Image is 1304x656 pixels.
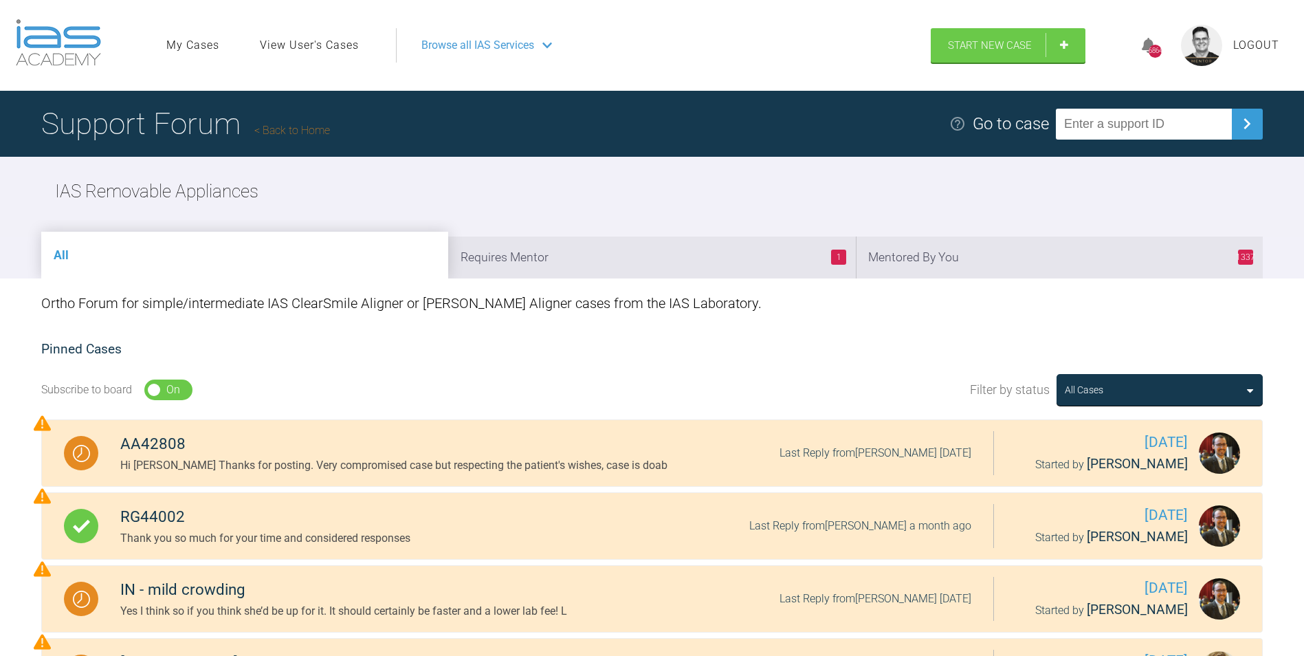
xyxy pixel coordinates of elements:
[1087,456,1188,472] span: [PERSON_NAME]
[41,339,1263,360] h2: Pinned Cases
[120,529,410,547] div: Thank you so much for your time and considered responses
[1181,25,1222,66] img: profile.png
[41,278,1263,328] div: Ortho Forum for simple/intermediate IAS ClearSmile Aligner or [PERSON_NAME] Aligner cases from th...
[831,250,846,265] span: 1
[749,517,971,535] div: Last Reply from [PERSON_NAME] a month ago
[1199,505,1240,547] img: Jake O'Connell
[1233,36,1279,54] a: Logout
[34,488,51,505] img: Priority
[120,578,567,602] div: IN - mild crowding
[1016,454,1188,475] div: Started by
[73,445,90,462] img: Waiting
[41,419,1263,487] a: WaitingAA42808Hi [PERSON_NAME] Thanks for posting. Very compromised case but respecting the patie...
[260,36,359,54] a: View User's Cases
[949,116,966,132] img: help.e70b9f3d.svg
[970,380,1050,400] span: Filter by status
[1199,433,1240,474] img: Jake O'Connell
[1016,600,1188,621] div: Started by
[41,381,132,399] div: Subscribe to board
[34,633,51,650] img: Priority
[34,415,51,432] img: Priority
[1056,109,1232,140] input: Enter a support ID
[1238,250,1253,265] span: 1337
[41,565,1263,633] a: WaitingIN - mild crowdingYes I think so if you think she’d be up for it. It should certainly be f...
[1199,578,1240,620] img: Jake O'Connell
[931,28,1085,63] a: Start New Case
[780,444,971,462] div: Last Reply from [PERSON_NAME] [DATE]
[948,39,1032,52] span: Start New Case
[1016,431,1188,454] span: [DATE]
[41,232,448,278] li: All
[1016,527,1188,548] div: Started by
[1149,45,1162,58] div: 6864
[16,19,101,66] img: logo-light.3e3ef733.png
[120,602,567,620] div: Yes I think so if you think she’d be up for it. It should certainly be faster and a lower lab fee! L
[973,111,1049,137] div: Go to case
[34,560,51,578] img: Priority
[166,36,219,54] a: My Cases
[1087,529,1188,545] span: [PERSON_NAME]
[421,36,534,54] span: Browse all IAS Services
[448,237,855,278] li: Requires Mentor
[55,177,258,206] h2: IAS Removable Appliances
[1065,382,1103,397] div: All Cases
[856,237,1263,278] li: Mentored By You
[1087,602,1188,617] span: [PERSON_NAME]
[73,591,90,608] img: Waiting
[120,457,667,474] div: Hi [PERSON_NAME] Thanks for posting. Very compromised case but respecting the patient's wishes, c...
[120,432,667,457] div: AA42808
[780,590,971,608] div: Last Reply from [PERSON_NAME] [DATE]
[254,124,330,137] a: Back to Home
[166,381,180,399] div: On
[120,505,410,529] div: RG44002
[41,100,330,148] h1: Support Forum
[1016,504,1188,527] span: [DATE]
[1016,577,1188,600] span: [DATE]
[73,518,90,535] img: Complete
[41,492,1263,560] a: CompleteRG44002Thank you so much for your time and considered responsesLast Reply from[PERSON_NAM...
[1236,113,1258,135] img: chevronRight.28bd32b0.svg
